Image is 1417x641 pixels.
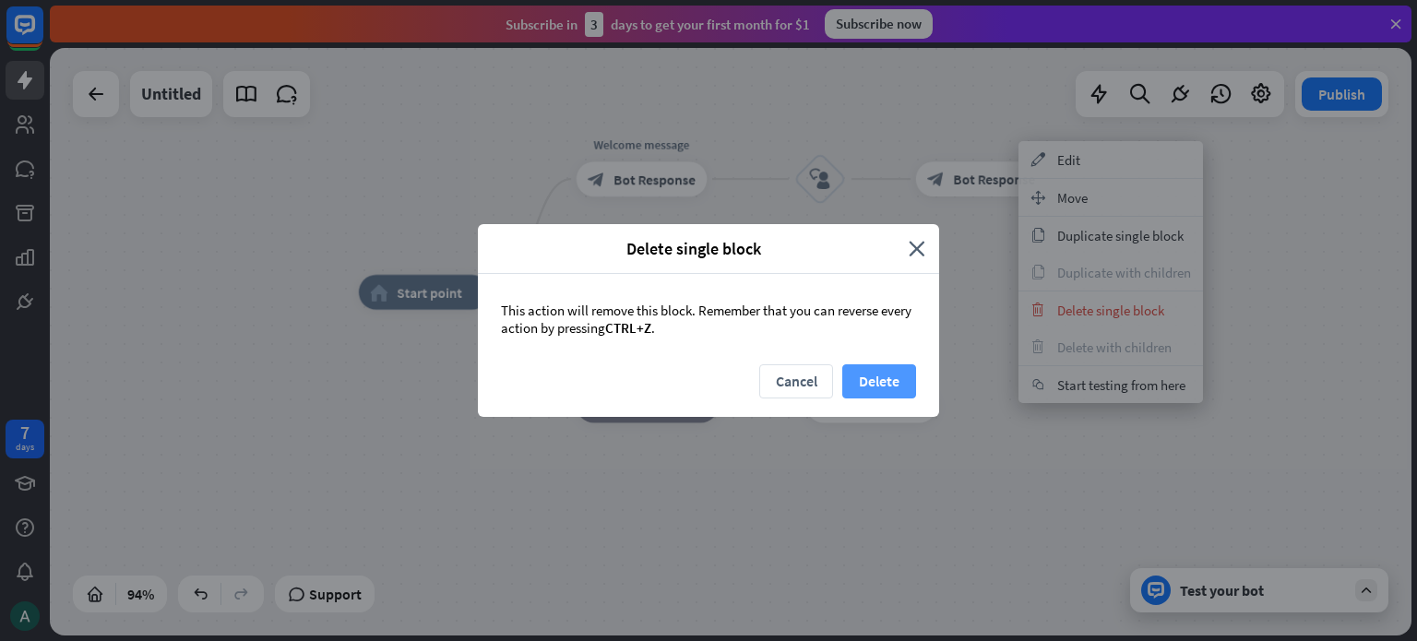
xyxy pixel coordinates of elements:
[909,238,925,259] i: close
[605,319,651,337] span: CTRL+Z
[492,238,895,259] span: Delete single block
[842,364,916,398] button: Delete
[759,364,833,398] button: Cancel
[478,274,939,364] div: This action will remove this block. Remember that you can reverse every action by pressing .
[15,7,70,63] button: Open LiveChat chat widget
